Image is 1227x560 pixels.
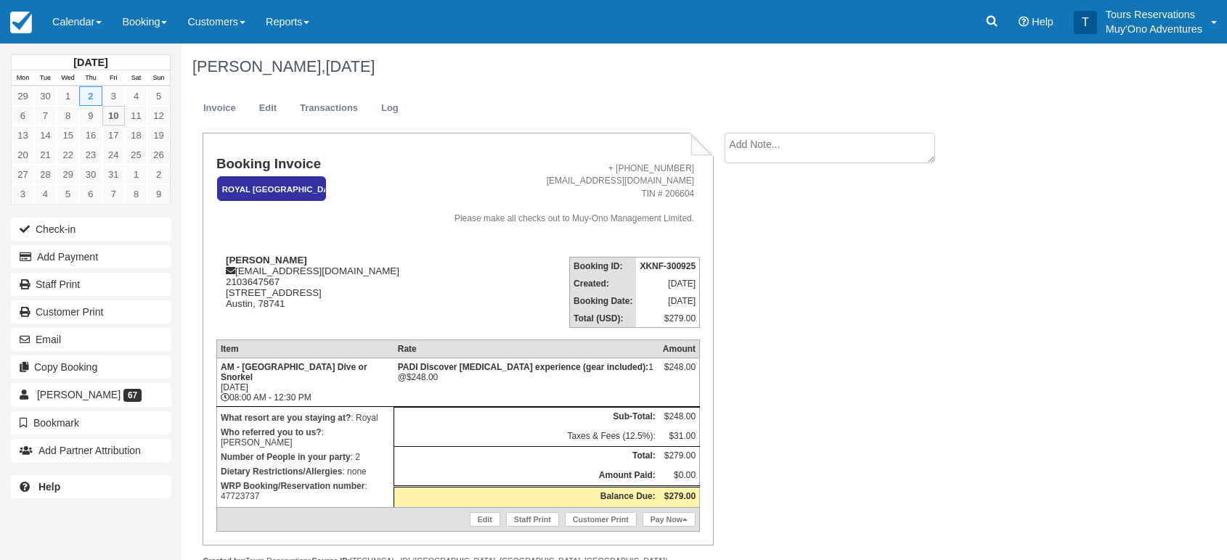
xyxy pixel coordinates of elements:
[659,339,700,358] th: Amount
[57,70,79,86] th: Wed
[79,184,102,204] a: 6
[226,255,307,265] strong: [PERSON_NAME]
[216,358,394,406] td: [DATE] 08:00 AM - 12:30 PM
[11,218,171,241] button: Check-in
[79,106,102,125] a: 9
[79,70,102,86] th: Thu
[216,339,394,358] th: Item
[147,86,170,106] a: 5
[125,145,147,165] a: 25
[102,70,125,86] th: Fri
[102,145,125,165] a: 24
[1106,22,1202,36] p: Muy'Ono Adventures
[12,184,34,204] a: 3
[11,439,171,462] button: Add Partner Attribution
[147,165,170,184] a: 2
[640,261,696,271] strong: XKNF-300925
[34,165,57,184] a: 28
[216,255,420,327] div: [EMAIL_ADDRESS][DOMAIN_NAME] 2103647567 [STREET_ADDRESS] Austin, 78741
[57,145,79,165] a: 22
[221,479,390,503] p: : 47723737
[659,408,700,427] td: $248.00
[11,475,171,498] a: Help
[394,358,659,406] td: 1 @
[1019,17,1029,27] i: Help
[147,125,170,145] a: 19
[370,94,409,123] a: Log
[125,165,147,184] a: 1
[102,106,125,125] a: 10
[147,184,170,204] a: 9
[394,408,659,427] th: Sub-Total:
[38,481,60,493] b: Help
[394,427,659,447] td: Taxes & Fees (12.5%):
[394,447,659,466] th: Total:
[11,411,171,435] button: Bookmark
[125,86,147,106] a: 4
[217,176,326,202] em: Royal [GEOGRAPHIC_DATA]
[659,466,700,487] td: $0.00
[34,184,57,204] a: 4
[12,70,34,86] th: Mon
[221,481,364,491] strong: WRP Booking/Reservation number
[221,413,351,423] strong: What resort are you staying at?
[664,491,696,501] strong: $279.00
[57,184,79,204] a: 5
[221,450,390,464] p: : 2
[79,165,102,184] a: 30
[192,58,1091,75] h1: [PERSON_NAME],
[34,106,57,125] a: 7
[1106,7,1202,22] p: Tours Reservations
[57,106,79,125] a: 8
[125,106,147,125] a: 11
[426,162,695,225] address: + [PHONE_NUMBER] [EMAIL_ADDRESS][DOMAIN_NAME] TIN # 206604 Please make all checks out to Muy-Ono ...
[221,464,390,479] p: : none
[34,145,57,165] a: 21
[102,125,125,145] a: 17
[221,411,390,425] p: : Royal
[125,125,147,145] a: 18
[102,86,125,106] a: 3
[102,184,125,204] a: 7
[221,362,367,382] strong: AM - [GEOGRAPHIC_DATA] Dive or Snorkel
[147,106,170,125] a: 12
[636,292,699,310] td: [DATE]
[79,145,102,165] a: 23
[221,427,322,437] strong: Who referred you to us?
[147,145,170,165] a: 26
[12,125,34,145] a: 13
[216,157,420,172] h1: Booking Invoice
[11,300,171,324] a: Customer Print
[407,372,438,382] span: $248.00
[506,512,559,527] a: Staff Print
[12,165,34,184] a: 27
[394,339,659,358] th: Rate
[12,145,34,165] a: 20
[34,70,57,86] th: Tue
[659,427,700,447] td: $31.00
[12,86,34,106] a: 29
[192,94,247,123] a: Invoice
[398,362,648,372] strong: PADI Discover Scuba Diving experience (gear included)
[79,86,102,106] a: 2
[34,125,57,145] a: 14
[125,70,147,86] th: Sat
[570,257,637,275] th: Booking ID:
[37,389,121,400] span: [PERSON_NAME]
[636,275,699,292] td: [DATE]
[570,292,637,310] th: Booking Date:
[570,275,637,292] th: Created:
[125,184,147,204] a: 8
[11,273,171,296] a: Staff Print
[636,310,699,328] td: $279.00
[659,447,700,466] td: $279.00
[248,94,288,123] a: Edit
[394,487,659,508] th: Balance Due:
[123,389,142,402] span: 67
[221,466,342,477] strong: Dietary Restrictions/Allergies
[147,70,170,86] th: Sun
[11,383,171,406] a: [PERSON_NAME] 67
[325,57,375,75] span: [DATE]
[570,310,637,328] th: Total (USD):
[221,452,351,462] strong: Number of People in your party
